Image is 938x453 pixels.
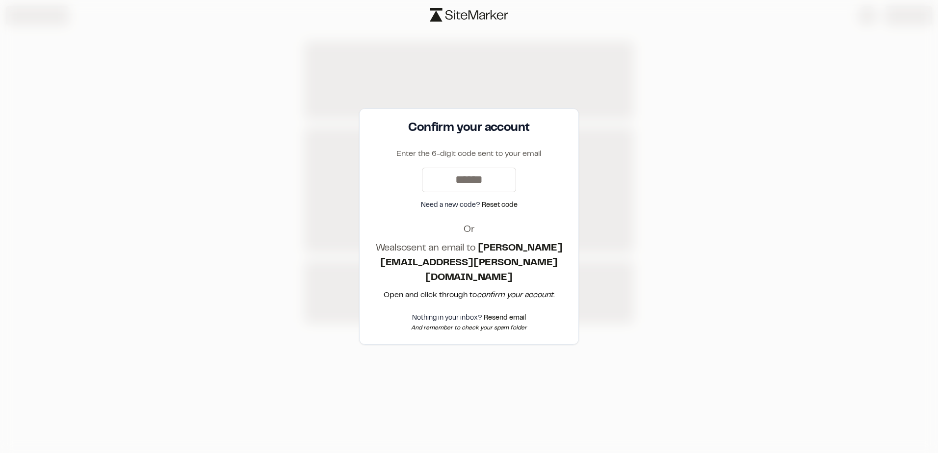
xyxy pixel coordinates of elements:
h3: Confirm your account [371,121,567,136]
p: Enter the 6-digit code sent to your email [371,148,567,160]
em: confirm your account [477,292,553,299]
p: Open and click through to . [371,289,567,301]
h2: Or [371,223,567,237]
button: Reset code [482,200,518,211]
div: Need a new code? [371,200,567,211]
strong: [PERSON_NAME][EMAIL_ADDRESS][PERSON_NAME][DOMAIN_NAME] [380,244,563,282]
h1: We also sent an email to [371,241,567,285]
button: Resend email [484,313,526,324]
div: Nothing in your inbox? [371,313,567,324]
img: logo-black-rebrand.svg [430,8,508,22]
div: And remember to check your spam folder [371,324,567,332]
